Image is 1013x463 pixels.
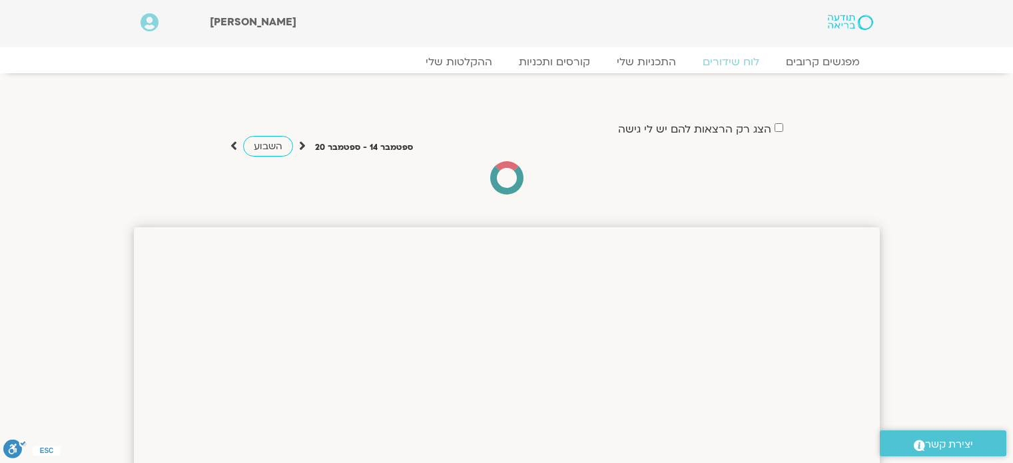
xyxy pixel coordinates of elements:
[618,123,771,135] label: הצג רק הרצאות להם יש לי גישה
[315,141,413,155] p: ספטמבר 14 - ספטמבר 20
[925,436,973,454] span: יצירת קשר
[689,55,773,69] a: לוח שידורים
[141,55,873,69] nav: Menu
[773,55,873,69] a: מפגשים קרובים
[210,15,296,29] span: [PERSON_NAME]
[880,430,1006,456] a: יצירת קשר
[506,55,603,69] a: קורסים ותכניות
[603,55,689,69] a: התכניות שלי
[254,140,282,153] span: השבוע
[243,136,293,157] a: השבוע
[412,55,506,69] a: ההקלטות שלי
